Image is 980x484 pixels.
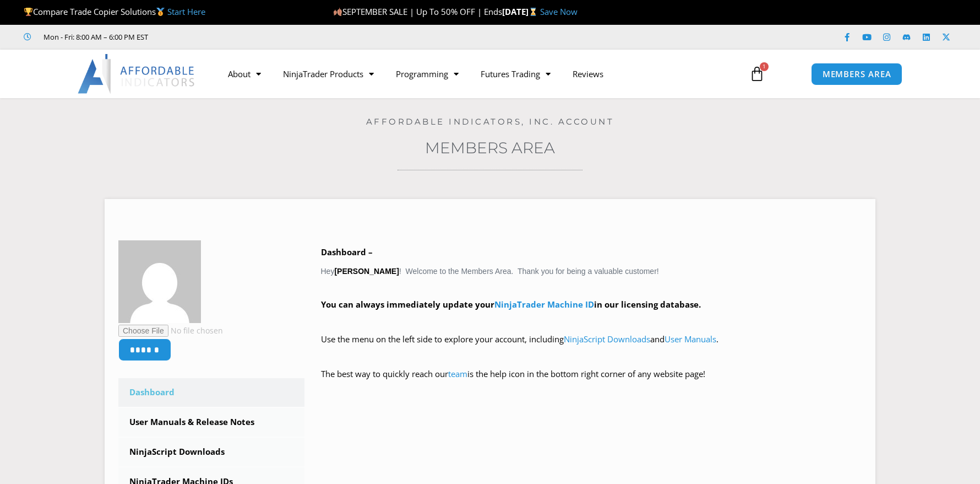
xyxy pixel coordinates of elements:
iframe: Customer reviews powered by Trustpilot [164,31,329,42]
span: Mon - Fri: 8:00 AM – 6:00 PM EST [41,30,148,44]
a: Programming [385,61,470,87]
a: Save Now [540,6,578,17]
p: The best way to quickly reach our is the help icon in the bottom right corner of any website page! [321,367,862,397]
div: Hey ! Welcome to the Members Area. Thank you for being a valuable customer! [321,245,862,397]
img: 🥇 [156,8,165,16]
a: Members Area [425,138,555,157]
a: Reviews [562,61,614,87]
span: MEMBERS AREA [823,70,891,78]
a: Futures Trading [470,61,562,87]
img: 2008be395ea0521b86f1f156b4e12efc33dc220f2dac0610f65c790bac2f017b [118,240,201,323]
img: 🏆 [24,8,32,16]
a: User Manuals & Release Notes [118,408,304,437]
a: MEMBERS AREA [811,63,903,85]
strong: You can always immediately update your in our licensing database. [321,299,701,310]
a: NinjaScript Downloads [118,438,304,466]
span: Compare Trade Copier Solutions [24,6,205,17]
img: 🍂 [334,8,342,16]
a: About [217,61,272,87]
a: NinjaScript Downloads [564,334,650,345]
strong: [PERSON_NAME] [334,267,399,276]
span: 1 [760,62,769,71]
a: Affordable Indicators, Inc. Account [366,116,614,127]
nav: Menu [217,61,737,87]
a: team [448,368,467,379]
img: ⌛ [529,8,537,16]
b: Dashboard – [321,246,373,257]
a: NinjaTrader Machine ID [494,299,594,310]
a: Dashboard [118,378,304,407]
p: Use the menu on the left side to explore your account, including and . [321,332,862,363]
strong: [DATE] [502,6,540,17]
span: SEPTEMBER SALE | Up To 50% OFF | Ends [333,6,502,17]
a: 1 [733,58,781,90]
img: LogoAI | Affordable Indicators – NinjaTrader [78,54,196,94]
a: User Manuals [665,334,716,345]
a: Start Here [167,6,205,17]
a: NinjaTrader Products [272,61,385,87]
